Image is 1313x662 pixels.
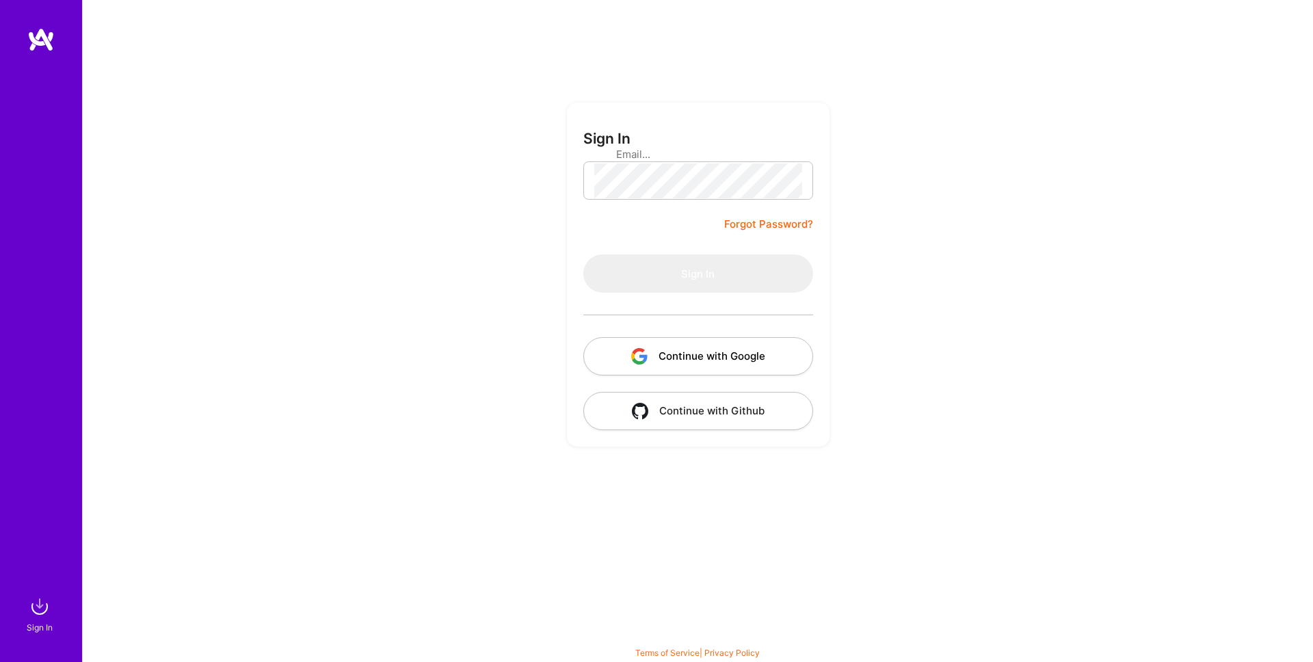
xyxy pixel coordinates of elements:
[631,348,648,365] img: icon
[635,648,760,658] span: |
[616,137,780,172] input: Email...
[82,621,1313,655] div: © 2025 ATeams Inc., All rights reserved.
[724,216,813,233] a: Forgot Password?
[704,648,760,658] a: Privacy Policy
[632,403,648,419] img: icon
[635,648,700,658] a: Terms of Service
[27,620,53,635] div: Sign In
[583,337,813,375] button: Continue with Google
[583,392,813,430] button: Continue with Github
[29,593,53,635] a: sign inSign In
[583,130,631,147] h3: Sign In
[583,254,813,293] button: Sign In
[26,593,53,620] img: sign in
[27,27,55,52] img: logo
